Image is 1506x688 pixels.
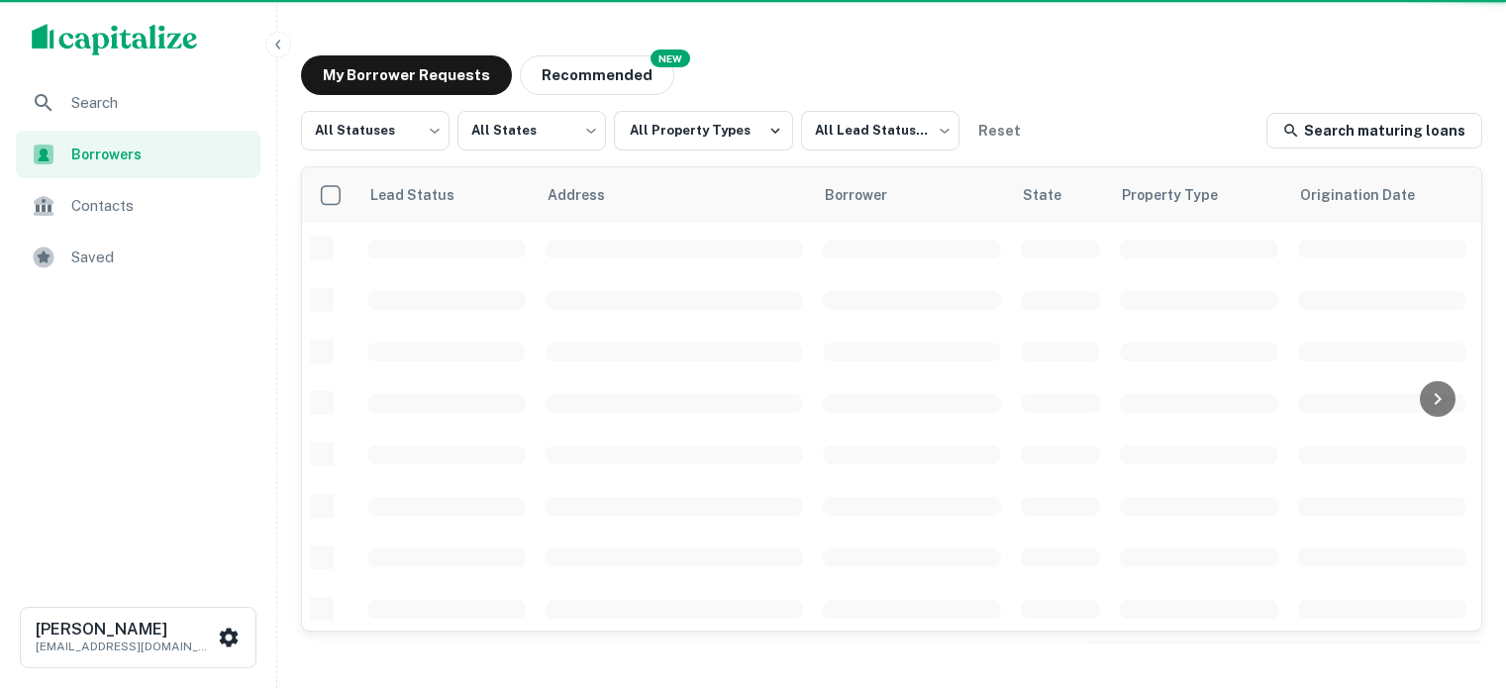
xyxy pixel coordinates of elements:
h6: [PERSON_NAME] [36,622,214,638]
span: State [1023,183,1087,207]
span: Address [548,183,631,207]
a: Search [16,79,260,127]
a: Contacts [16,182,260,230]
span: Borrower [825,183,913,207]
div: NEW [651,49,690,67]
button: My Borrower Requests [301,55,512,95]
span: Borrowers [71,144,249,165]
th: Borrower [813,167,1011,223]
p: [EMAIL_ADDRESS][DOMAIN_NAME] [36,638,214,655]
a: Borrowers [16,131,260,178]
a: Saved [16,234,260,281]
span: Lead Status [369,183,480,207]
span: Property Type [1122,183,1244,207]
th: State [1011,167,1110,223]
span: Saved [71,246,249,269]
img: capitalize-logo.png [32,24,198,55]
button: All Property Types [614,111,793,150]
a: Search maturing loans [1266,113,1482,148]
button: [PERSON_NAME][EMAIL_ADDRESS][DOMAIN_NAME] [20,607,256,668]
span: Contacts [71,194,249,218]
span: Origination Date [1300,183,1441,207]
div: All Statuses [301,105,450,156]
th: Lead Status [357,167,536,223]
div: All Lead Statuses [801,105,959,156]
th: Origination Date [1288,167,1476,223]
th: Address [536,167,813,223]
div: All States [457,105,606,156]
button: Reset [967,111,1031,150]
iframe: Chat Widget [1407,530,1506,625]
button: Recommended [520,55,674,95]
span: Search [71,91,249,115]
th: Property Type [1110,167,1288,223]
